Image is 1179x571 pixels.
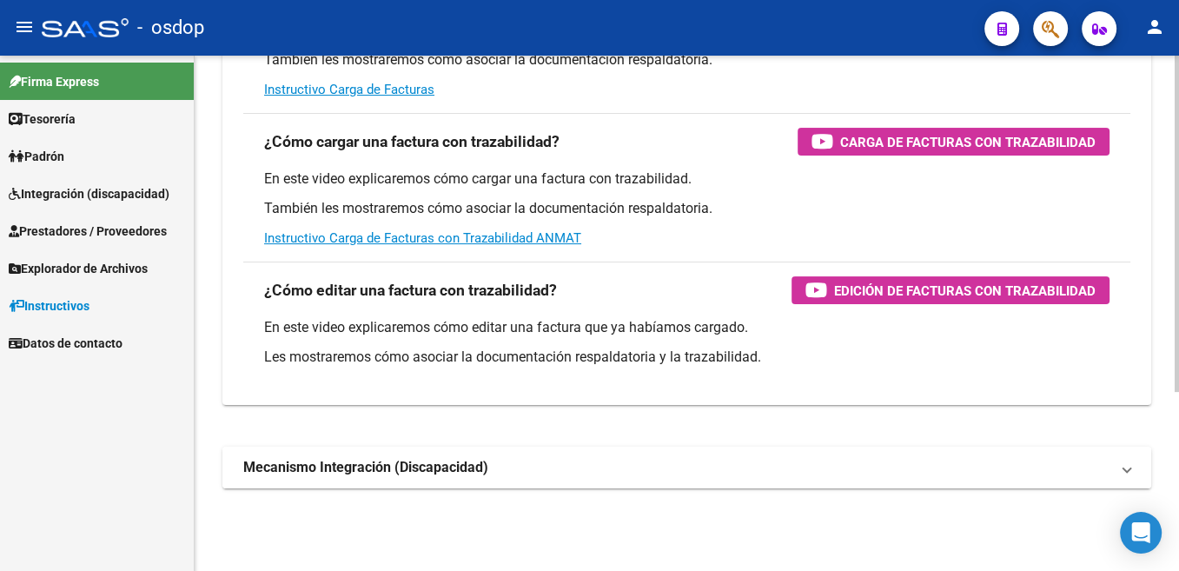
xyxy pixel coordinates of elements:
p: También les mostraremos cómo asociar la documentación respaldatoria. [264,199,1109,218]
div: Open Intercom Messenger [1120,512,1162,554]
span: Edición de Facturas con Trazabilidad [834,280,1096,302]
a: Instructivo Carga de Facturas [264,82,434,97]
span: Datos de contacto [9,334,123,353]
p: En este video explicaremos cómo cargar una factura con trazabilidad. [264,169,1109,189]
button: Edición de Facturas con Trazabilidad [792,276,1109,304]
h3: ¿Cómo cargar una factura con trazabilidad? [264,129,560,154]
span: Integración (discapacidad) [9,184,169,203]
h3: ¿Cómo editar una factura con trazabilidad? [264,278,557,302]
mat-icon: menu [14,17,35,37]
span: Instructivos [9,296,89,315]
p: Les mostraremos cómo asociar la documentación respaldatoria y la trazabilidad. [264,348,1109,367]
span: Padrón [9,147,64,166]
strong: Mecanismo Integración (Discapacidad) [243,458,488,477]
span: Prestadores / Proveedores [9,222,167,241]
span: Carga de Facturas con Trazabilidad [840,131,1096,153]
span: - osdop [137,9,204,47]
button: Carga de Facturas con Trazabilidad [798,128,1109,156]
span: Tesorería [9,110,76,129]
span: Explorador de Archivos [9,259,148,278]
a: Instructivo Carga de Facturas con Trazabilidad ANMAT [264,230,581,246]
mat-expansion-panel-header: Mecanismo Integración (Discapacidad) [222,447,1151,488]
p: En este video explicaremos cómo editar una factura que ya habíamos cargado. [264,318,1109,337]
mat-icon: person [1144,17,1165,37]
p: También les mostraremos cómo asociar la documentación respaldatoria. [264,50,1109,70]
span: Firma Express [9,72,99,91]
